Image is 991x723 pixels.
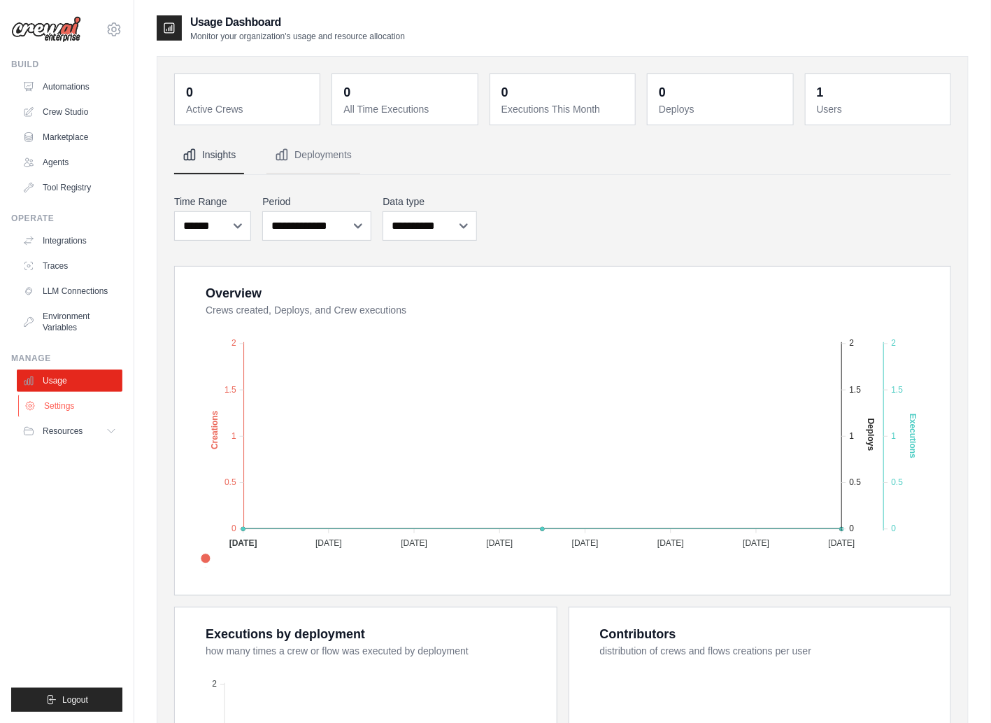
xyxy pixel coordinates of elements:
tspan: 2 [850,338,855,348]
dt: All Time Executions [343,102,469,116]
tspan: [DATE] [572,538,599,548]
tspan: [DATE] [829,538,855,548]
a: LLM Connections [17,280,122,302]
a: Agents [17,151,122,174]
a: Marketplace [17,126,122,148]
h2: Usage Dashboard [190,14,405,31]
tspan: 1.5 [224,385,236,395]
div: Overview [206,283,262,303]
div: Contributors [600,624,676,644]
tspan: 0 [892,524,897,533]
a: Settings [18,395,124,417]
a: Tool Registry [17,176,122,199]
div: 0 [186,83,193,102]
dt: Users [817,102,942,116]
label: Period [262,195,371,209]
text: Deploys [866,418,876,451]
tspan: [DATE] [657,538,684,548]
a: Integrations [17,230,122,252]
a: Automations [17,76,122,98]
tspan: 2 [892,338,897,348]
div: 0 [659,83,666,102]
tspan: 1.5 [892,385,904,395]
label: Data type [383,195,476,209]
tspan: [DATE] [487,538,513,548]
a: Usage [17,370,122,392]
dt: Executions This Month [501,102,627,116]
label: Time Range [174,195,251,209]
button: Logout [11,688,122,712]
dt: Active Crews [186,102,311,116]
p: Monitor your organization's usage and resource allocation [190,31,405,42]
dt: Crews created, Deploys, and Crew executions [206,303,934,317]
div: Manage [11,353,122,364]
tspan: 0.5 [224,477,236,487]
tspan: 2 [212,679,217,689]
button: Deployments [266,136,360,174]
tspan: 2 [231,338,236,348]
dt: Deploys [659,102,784,116]
tspan: 0 [231,524,236,533]
tspan: 1 [892,431,897,441]
div: 1 [817,83,824,102]
text: Executions [908,414,918,458]
tspan: [DATE] [401,538,427,548]
tspan: [DATE] [229,538,257,548]
button: Resources [17,420,122,442]
a: Crew Studio [17,101,122,123]
tspan: [DATE] [743,538,769,548]
a: Environment Variables [17,305,122,339]
tspan: 1.5 [850,385,862,395]
tspan: 1 [231,431,236,441]
text: Creations [210,410,220,449]
tspan: 0.5 [850,477,862,487]
button: Insights [174,136,244,174]
tspan: 1 [850,431,855,441]
img: Logo [11,16,81,43]
div: Operate [11,213,122,224]
div: 0 [501,83,508,102]
div: 0 [343,83,350,102]
nav: Tabs [174,136,951,174]
dt: how many times a crew or flow was executed by deployment [206,644,540,658]
tspan: 0.5 [892,477,904,487]
div: Build [11,59,122,70]
tspan: [DATE] [315,538,342,548]
span: Logout [62,694,88,706]
span: Resources [43,426,83,437]
tspan: 0 [850,524,855,533]
div: Executions by deployment [206,624,365,644]
dt: distribution of crews and flows creations per user [600,644,934,658]
a: Traces [17,255,122,277]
